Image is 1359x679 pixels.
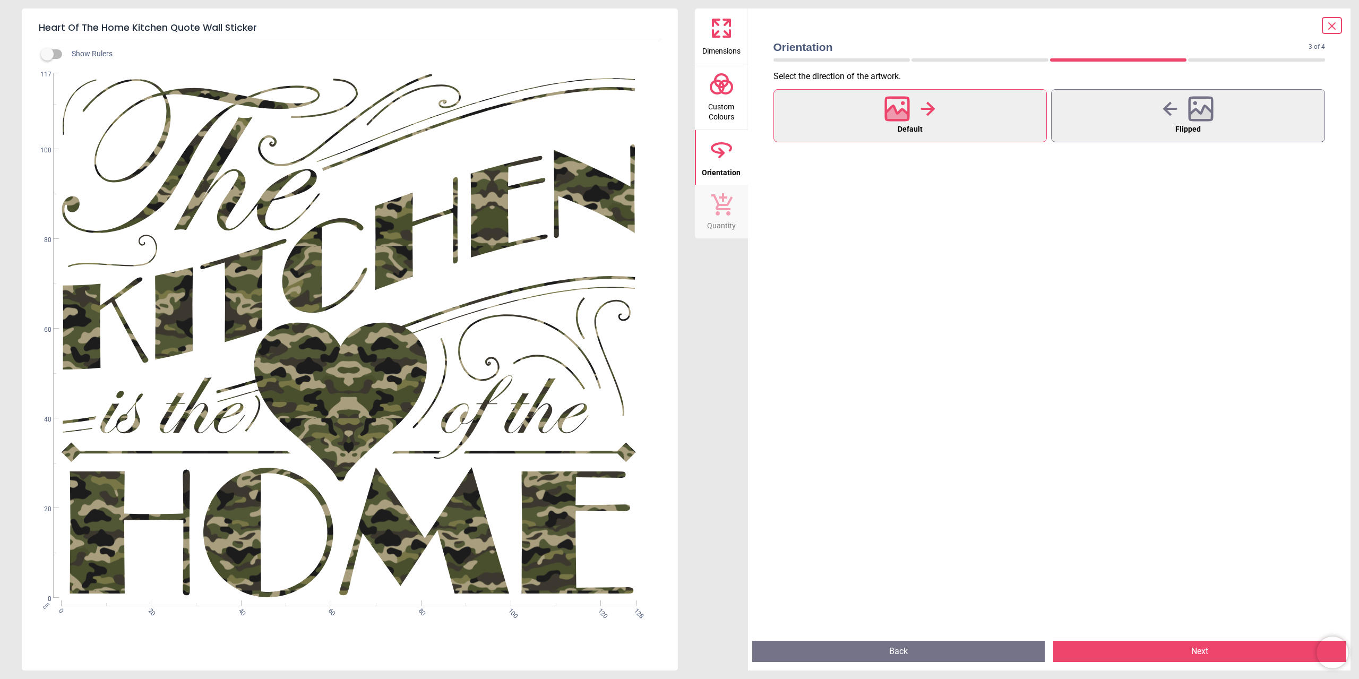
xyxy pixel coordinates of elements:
button: Back [752,641,1045,662]
span: 120 [596,607,603,614]
span: Quantity [707,216,736,231]
span: 80 [416,607,423,614]
span: 40 [31,415,51,424]
button: Custom Colours [695,64,748,130]
span: Orientation [702,162,741,178]
span: 0 [56,607,63,614]
span: Flipped [1175,123,1201,136]
iframe: Brevo live chat [1317,637,1348,668]
span: 3 of 4 [1309,42,1325,51]
span: 20 [31,505,51,514]
span: 0 [31,595,51,604]
button: Orientation [695,130,748,185]
span: Dimensions [702,41,741,57]
button: Next [1053,641,1346,662]
span: 100 [506,607,513,614]
button: Flipped [1051,89,1325,142]
span: 40 [236,607,243,614]
span: 117 [31,70,51,79]
span: 128 [632,607,639,614]
span: 100 [31,146,51,155]
button: Default [773,89,1047,142]
span: 60 [326,607,333,614]
span: 80 [31,236,51,245]
span: Default [898,123,923,136]
span: Custom Colours [696,97,747,123]
span: 60 [31,325,51,334]
div: Show Rulers [47,48,678,61]
button: Quantity [695,185,748,238]
h5: Heart Of The Home Kitchen Quote Wall Sticker [39,17,661,39]
span: Orientation [773,39,1309,55]
button: Dimensions [695,8,748,64]
span: cm [41,601,51,611]
p: Select the direction of the artwork . [773,71,1334,82]
span: 20 [146,607,153,614]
